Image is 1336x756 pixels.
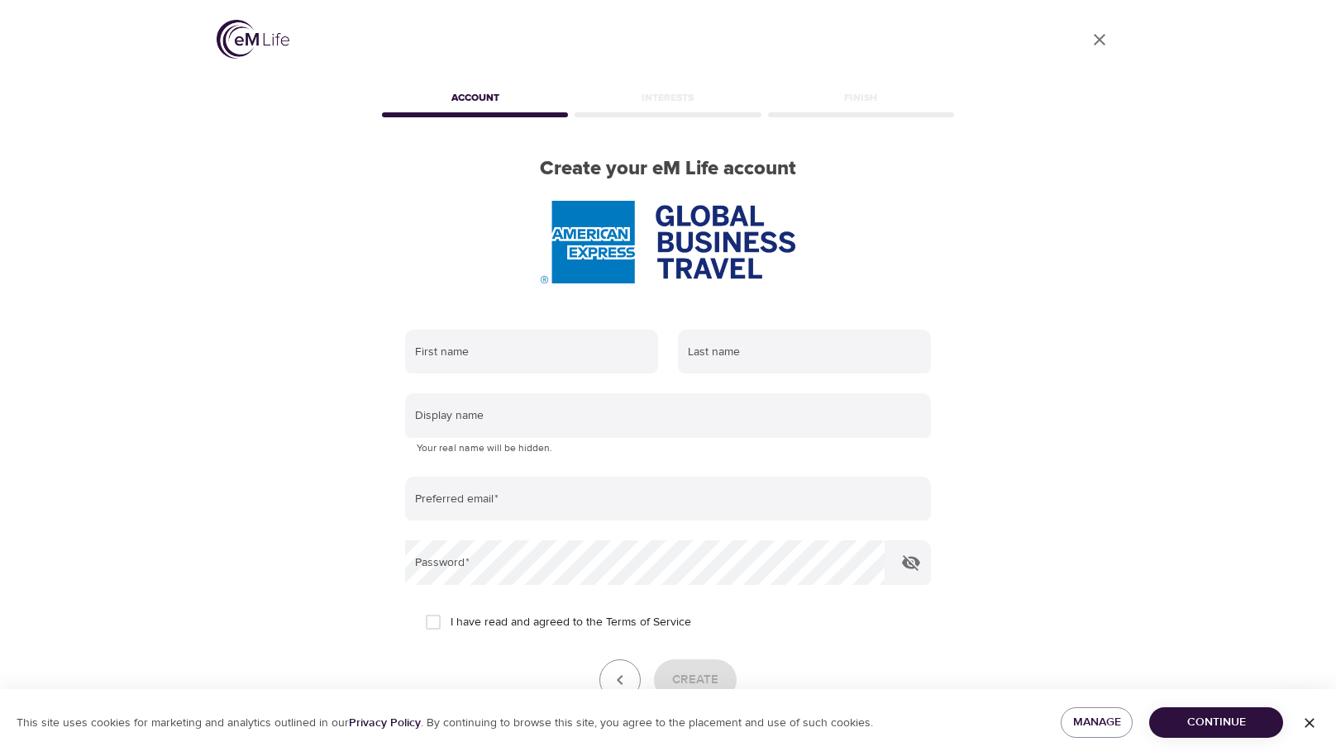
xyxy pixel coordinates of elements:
p: Your real name will be hidden. [417,440,919,457]
a: Terms of Service [606,614,691,631]
a: Privacy Policy [349,716,421,730]
span: Continue [1162,712,1270,733]
img: AmEx%20GBT%20logo.png [541,201,795,283]
button: Manage [1061,707,1133,738]
span: I have read and agreed to the [451,614,691,631]
a: close [1080,20,1119,59]
span: Manage [1074,712,1120,733]
button: Continue [1149,707,1283,738]
h2: Create your eM Life account [379,157,957,181]
img: logo [217,20,289,59]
